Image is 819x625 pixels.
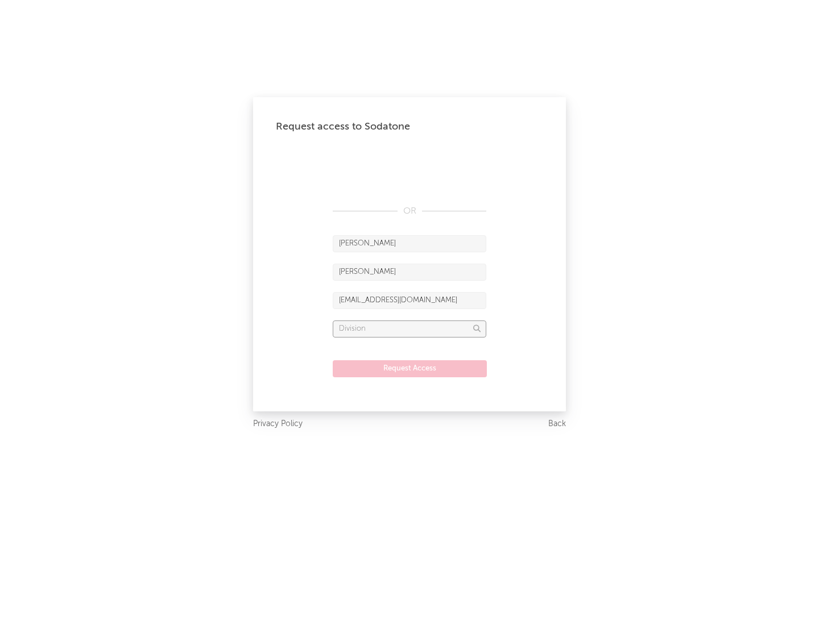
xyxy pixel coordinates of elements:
div: Request access to Sodatone [276,120,543,134]
a: Back [548,417,566,431]
input: Division [333,320,486,338]
button: Request Access [333,360,487,377]
input: First Name [333,235,486,252]
input: Last Name [333,264,486,281]
input: Email [333,292,486,309]
a: Privacy Policy [253,417,303,431]
div: OR [333,205,486,218]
